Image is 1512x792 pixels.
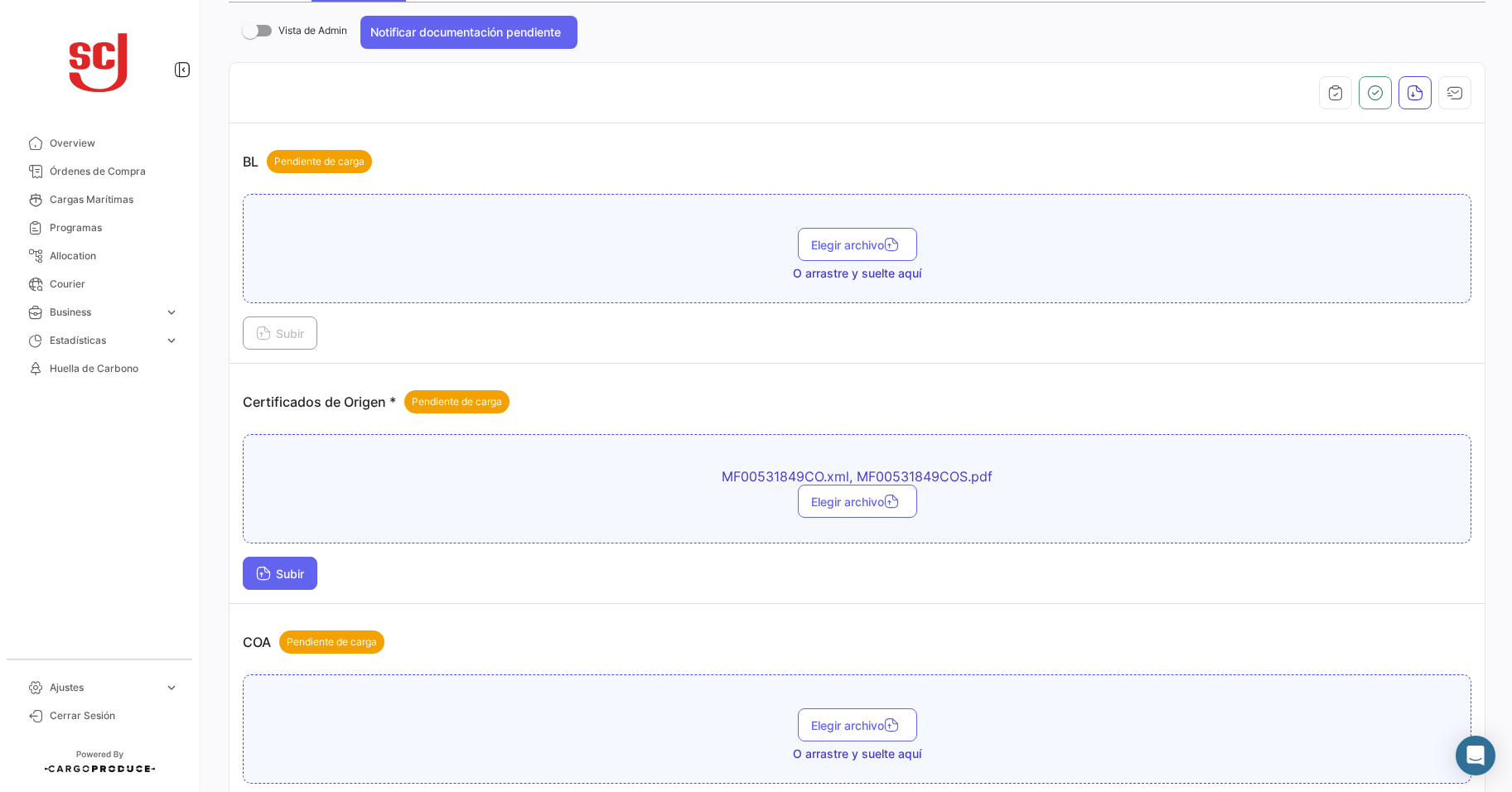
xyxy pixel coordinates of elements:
[13,129,186,157] a: Overview
[256,326,304,340] span: Subir
[50,361,179,376] span: Huella de Carbono
[50,708,179,723] span: Cerrar Sesión
[50,192,179,207] span: Cargas Marítimas
[50,277,179,292] span: Courier
[274,154,365,169] span: Pendiente de carga
[243,630,384,654] p: COA
[798,485,917,518] button: Elegir archivo
[50,680,157,695] span: Ajustes
[793,265,921,282] span: O arrastre y suelte aquí
[412,394,502,409] span: Pendiente de carga
[58,20,141,103] img: scj_logo1.svg
[360,16,577,49] button: Notificar documentación pendiente
[13,157,186,186] a: Órdenes de Compra
[793,746,921,762] span: O arrastre y suelte aquí
[278,21,347,41] span: Vista de Admin
[13,270,186,298] a: Courier
[287,635,377,650] span: Pendiente de carga
[164,680,179,695] span: expand_more
[811,718,904,732] span: Elegir archivo
[13,186,186,214] a: Cargas Marítimas
[568,468,1147,485] span: MF00531849CO.xml, MF00531849COS.pdf
[13,214,186,242] a: Programas
[50,220,179,235] span: Programas
[243,557,317,590] button: Subir
[811,495,904,509] span: Elegir archivo
[13,242,186,270] a: Allocation
[164,333,179,348] span: expand_more
[164,305,179,320] span: expand_more
[50,333,157,348] span: Estadísticas
[50,136,179,151] span: Overview
[798,708,917,741] button: Elegir archivo
[50,249,179,263] span: Allocation
[256,567,304,581] span: Subir
[50,164,179,179] span: Órdenes de Compra
[13,355,186,383] a: Huella de Carbono
[50,305,157,320] span: Business
[243,390,510,413] p: Certificados de Origen *
[243,150,372,173] p: BL
[1456,736,1495,775] div: Abrir Intercom Messenger
[811,238,904,252] span: Elegir archivo
[798,228,917,261] button: Elegir archivo
[243,316,317,350] button: Subir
